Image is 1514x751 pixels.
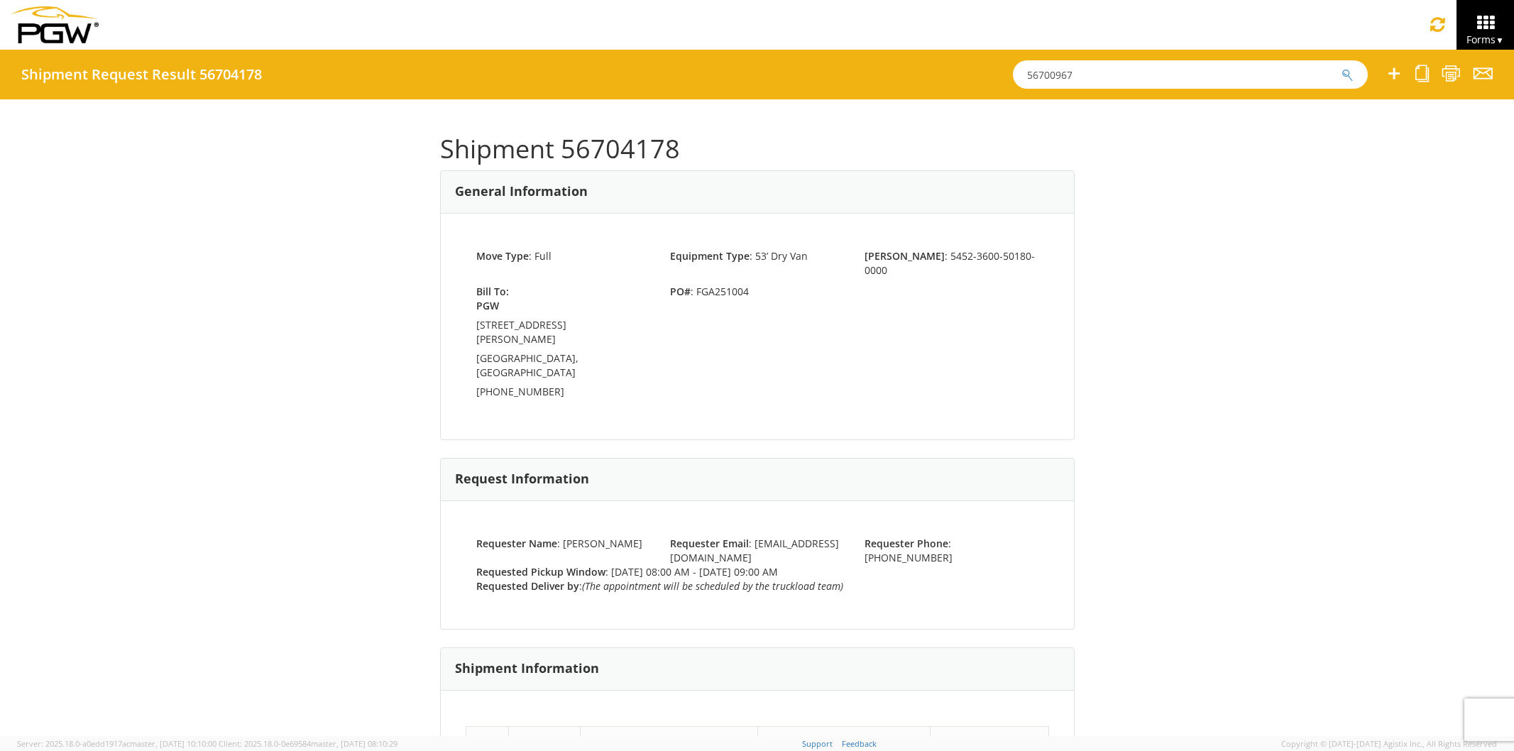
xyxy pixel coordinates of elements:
td: [STREET_ADDRESS][PERSON_NAME] [476,318,649,351]
a: Support [802,738,833,749]
h3: Shipment Information [455,662,599,676]
span: ▼ [1496,34,1504,46]
span: : [PHONE_NUMBER] [865,537,953,564]
span: : [DATE] 08:00 AM - [DATE] 09:00 AM [476,565,778,579]
input: Shipment, Tracking or Reference Number (at least 4 chars) [1013,60,1368,89]
a: Feedback [842,738,877,749]
span: : 53’ Dry Van [670,249,808,263]
td: [PHONE_NUMBER] [476,385,649,404]
h4: Shipment Request Result 56704178 [21,67,262,82]
span: Server: 2025.18.0-a0edd1917ac [17,738,216,749]
i: (The appointment will be scheduled by the truckload team) [582,579,843,593]
h3: Request Information [455,472,589,486]
img: pgw-form-logo-1aaa8060b1cc70fad034.png [11,6,99,43]
span: master, [DATE] 08:10:29 [311,738,397,749]
span: : 5452-3600-50180-0000 [865,249,1035,277]
span: : [PERSON_NAME] [476,537,642,550]
strong: Requested Deliver by [476,579,579,593]
strong: Requester Name [476,537,557,550]
h3: General Information [455,185,588,199]
h1: Shipment 56704178 [440,135,1075,163]
td: [GEOGRAPHIC_DATA], [GEOGRAPHIC_DATA] [476,351,649,385]
span: Client: 2025.18.0-0e69584 [219,738,397,749]
strong: Move Type [476,249,529,263]
strong: [PERSON_NAME] [865,249,945,263]
span: Forms [1466,33,1504,46]
strong: Equipment Type [670,249,750,263]
strong: Requested Pickup Window [476,565,605,579]
span: : Full [476,249,552,263]
strong: Bill To: [476,285,509,298]
span: : FGA251004 [659,285,854,299]
strong: Requester Phone [865,537,948,550]
span: Copyright © [DATE]-[DATE] Agistix Inc., All Rights Reserved [1281,738,1497,750]
strong: PO# [670,285,691,298]
span: : [476,579,582,593]
strong: PGW [476,299,499,312]
span: master, [DATE] 10:10:00 [130,738,216,749]
span: : [EMAIL_ADDRESS][DOMAIN_NAME] [670,537,839,564]
strong: Requester Email [670,537,749,550]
